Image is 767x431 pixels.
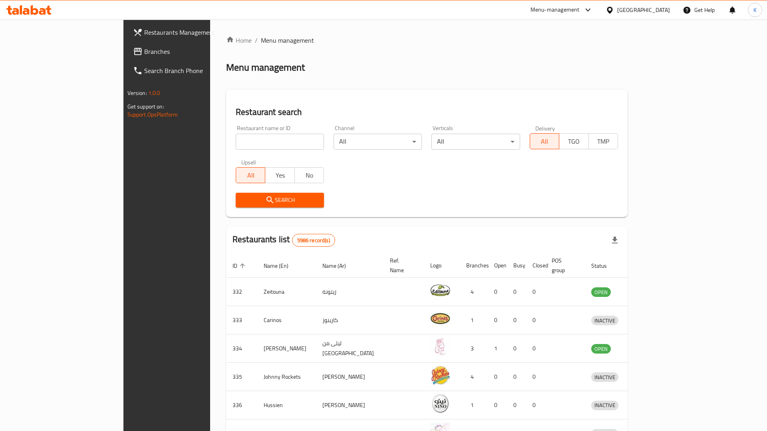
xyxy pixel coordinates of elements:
[507,391,526,419] td: 0
[424,253,460,278] th: Logo
[617,6,670,14] div: [GEOGRAPHIC_DATA]
[298,170,321,181] span: No
[242,195,318,205] span: Search
[292,234,335,247] div: Total records count
[526,334,545,363] td: 0
[533,136,556,147] span: All
[316,334,383,363] td: ليلى من [GEOGRAPHIC_DATA]
[531,5,580,15] div: Menu-management
[236,167,265,183] button: All
[236,193,324,208] button: Search
[488,391,507,419] td: 0
[144,66,245,75] span: Search Branch Phone
[526,363,545,391] td: 0
[559,133,588,149] button: TGO
[526,278,545,306] td: 0
[488,306,507,334] td: 0
[127,23,252,42] a: Restaurants Management
[507,363,526,391] td: 0
[236,134,324,150] input: Search for restaurant name or ID..
[265,167,294,183] button: Yes
[460,253,488,278] th: Branches
[257,391,316,419] td: Hussien
[390,256,414,275] span: Ref. Name
[591,316,618,325] span: INACTIVE
[334,134,422,150] div: All
[292,237,335,244] span: 5986 record(s)
[261,36,314,45] span: Menu management
[430,280,450,300] img: Zeitouna
[127,42,252,61] a: Branches
[431,134,520,150] div: All
[148,88,161,98] span: 1.0.0
[507,334,526,363] td: 0
[241,159,256,165] label: Upsell
[232,261,248,271] span: ID
[605,231,624,250] div: Export file
[316,363,383,391] td: [PERSON_NAME]
[591,401,618,410] span: INACTIVE
[239,170,262,181] span: All
[226,36,628,45] nav: breadcrumb
[488,253,507,278] th: Open
[316,306,383,334] td: كارينوز
[257,306,316,334] td: Carinos
[232,233,335,247] h2: Restaurants list
[591,373,618,382] span: INACTIVE
[591,344,611,354] div: OPEN
[144,47,245,56] span: Branches
[316,391,383,419] td: [PERSON_NAME]
[268,170,291,181] span: Yes
[294,167,324,183] button: No
[144,28,245,37] span: Restaurants Management
[430,365,450,385] img: Johnny Rockets
[562,136,585,147] span: TGO
[753,6,757,14] span: K
[488,363,507,391] td: 0
[127,88,147,98] span: Version:
[460,363,488,391] td: 4
[591,288,611,297] span: OPEN
[526,306,545,334] td: 0
[530,133,559,149] button: All
[526,253,545,278] th: Closed
[127,109,178,120] a: Support.OpsPlatform
[257,363,316,391] td: Johnny Rockets
[127,101,164,112] span: Get support on:
[552,256,575,275] span: POS group
[460,334,488,363] td: 3
[507,306,526,334] td: 0
[488,334,507,363] td: 1
[526,391,545,419] td: 0
[460,278,488,306] td: 4
[316,278,383,306] td: زيتونة
[430,308,450,328] img: Carinos
[591,261,617,271] span: Status
[507,253,526,278] th: Busy
[588,133,618,149] button: TMP
[430,393,450,413] img: Hussien
[236,106,618,118] h2: Restaurant search
[591,344,611,354] span: OPEN
[322,261,356,271] span: Name (Ar)
[535,125,555,131] label: Delivery
[257,278,316,306] td: Zeitouna
[488,278,507,306] td: 0
[264,261,299,271] span: Name (En)
[507,278,526,306] td: 0
[460,391,488,419] td: 1
[255,36,258,45] li: /
[592,136,615,147] span: TMP
[127,61,252,80] a: Search Branch Phone
[226,61,305,74] h2: Menu management
[257,334,316,363] td: [PERSON_NAME]
[430,337,450,357] img: Leila Min Lebnan
[460,306,488,334] td: 1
